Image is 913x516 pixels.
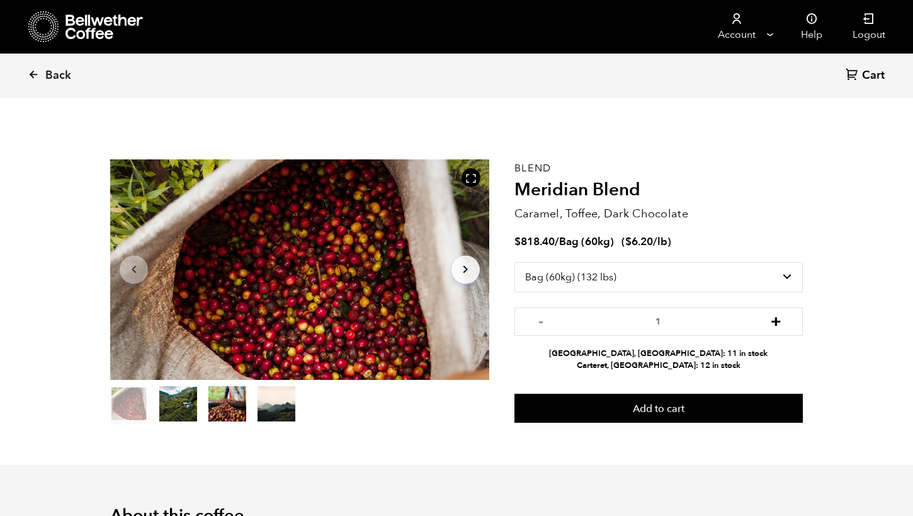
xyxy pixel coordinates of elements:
a: Cart [846,67,888,84]
li: Carteret, [GEOGRAPHIC_DATA]: 12 in stock [514,360,803,372]
li: [GEOGRAPHIC_DATA], [GEOGRAPHIC_DATA]: 11 in stock [514,348,803,360]
span: Bag (60kg) [559,234,614,249]
button: - [533,314,549,326]
span: $ [514,234,521,249]
bdi: 818.40 [514,234,555,249]
span: Cart [862,68,885,83]
h2: Meridian Blend [514,180,803,201]
span: $ [625,234,632,249]
span: Back [45,68,71,83]
p: Caramel, Toffee, Dark Chocolate [514,205,803,222]
span: /lb [653,234,667,249]
span: / [555,234,559,249]
bdi: 6.20 [625,234,653,249]
button: Add to cart [514,394,803,423]
button: + [768,314,784,326]
span: ( ) [621,234,671,249]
